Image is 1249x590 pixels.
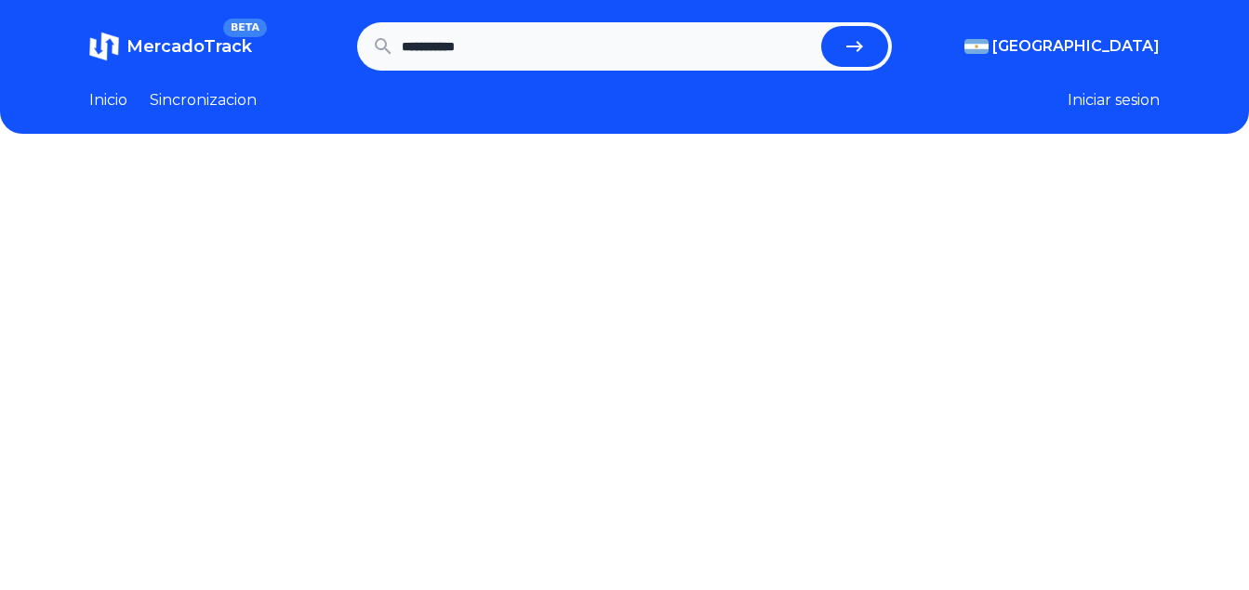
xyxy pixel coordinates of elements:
[89,32,119,61] img: MercadoTrack
[964,35,1160,58] button: [GEOGRAPHIC_DATA]
[89,32,252,61] a: MercadoTrackBETA
[964,39,989,54] img: Argentina
[1068,89,1160,111] button: Iniciar sesion
[150,89,257,111] a: Sincronizacion
[126,36,252,57] span: MercadoTrack
[89,89,127,111] a: Inicio
[992,35,1160,58] span: [GEOGRAPHIC_DATA]
[223,19,267,37] span: BETA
